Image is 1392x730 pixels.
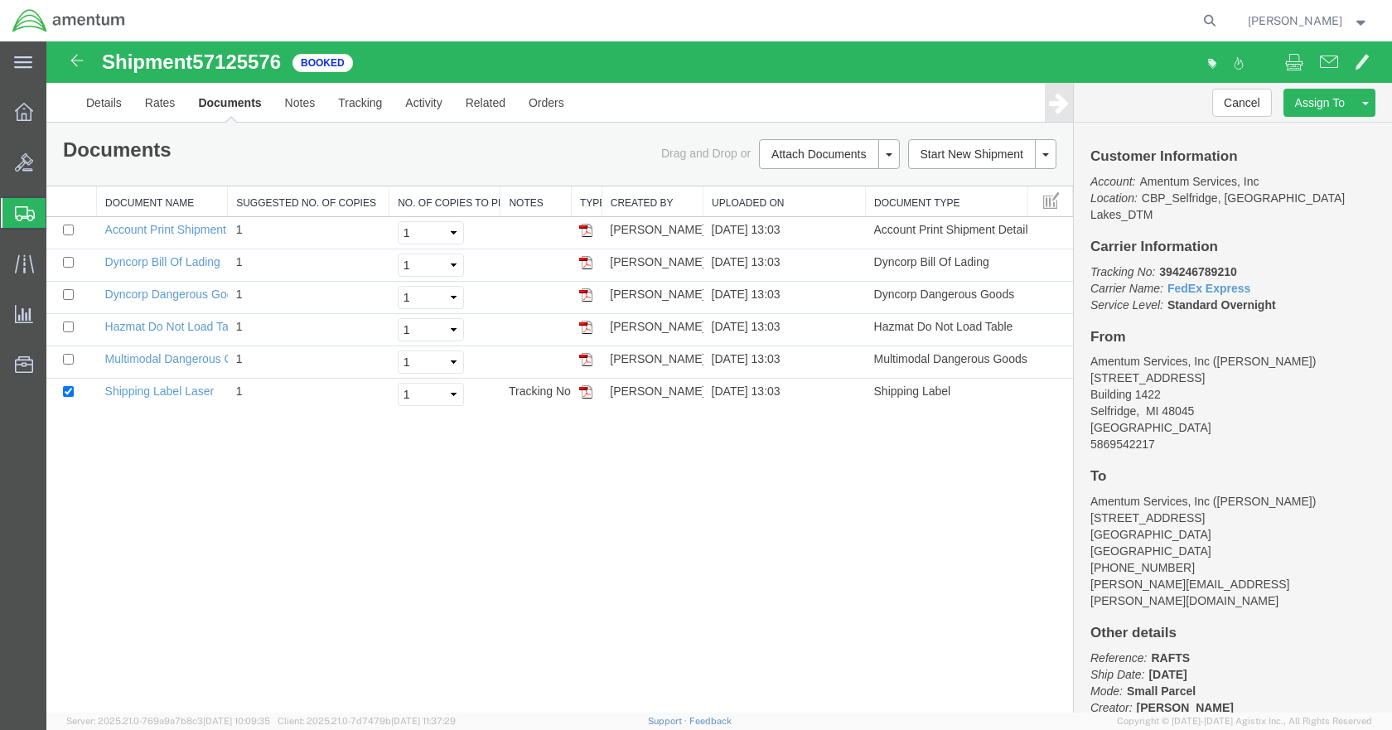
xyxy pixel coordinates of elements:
[1044,643,1076,656] i: Mode:
[533,279,546,292] img: pdf.gif
[1044,257,1117,270] i: Service Level:
[59,311,243,324] a: Multimodal Dangerous Goods Form
[533,344,546,357] img: pdf.gif
[1044,610,1100,623] i: Reference:
[657,305,819,337] td: [DATE] 13:03
[66,716,270,726] span: Server: 2025.21.0-769a9a7b8c3
[819,208,982,240] td: Dyncorp Bill Of Lading
[1248,12,1342,30] span: William Glazer
[819,337,982,370] td: Shipping Label
[1121,240,1204,254] a: FedEx Express
[657,273,819,305] td: [DATE] 13:03
[1247,11,1370,31] button: [PERSON_NAME]
[181,240,343,273] td: 1
[533,182,546,196] img: pdf.gif
[87,41,141,81] a: Rates
[59,343,168,356] a: Shipping Label Laser
[1121,257,1230,270] b: Standard Overnight
[1044,503,1165,516] span: [GEOGRAPHIC_DATA]
[1044,198,1329,214] h4: Carrier Information
[1117,714,1372,728] span: Copyright © [DATE]-[DATE] Agistix Inc., All Rights Reserved
[347,41,407,81] a: Activity
[533,312,546,325] img: pdf.gif
[1080,643,1149,656] b: Small Parcel
[819,176,982,208] td: Account Print Shipment Details
[1090,660,1187,673] b: [PERSON_NAME]
[657,176,819,208] td: [DATE] 13:03
[533,247,546,260] img: pdf.gif
[1044,132,1329,181] p: CBP_Selfridge, [GEOGRAPHIC_DATA] Lakes_DTM
[46,41,1392,713] iframe: FS Legacy Container
[1044,224,1109,237] i: Tracking No:
[1113,224,1190,237] b: 394246789210
[140,41,226,81] a: Documents
[1044,108,1329,123] h4: Customer Information
[454,337,525,370] td: Tracking No.: 394246789210
[862,98,990,128] button: Start New Shipment
[59,278,198,292] a: Hazmat Do Not Load Table
[59,214,174,227] a: Dyncorp Bill Of Lading
[181,337,343,370] td: 1
[524,145,555,176] th: Type
[1093,133,1212,147] span: Amentum Services, Inc
[648,716,689,726] a: Support
[203,716,270,726] span: [DATE] 10:09:35
[819,145,982,176] th: Document Type
[471,41,529,81] a: Orders
[343,145,454,176] th: No. of Copies to Print
[555,145,656,176] th: Created by
[555,305,656,337] td: [PERSON_NAME]
[990,145,1020,175] button: Manage table columns
[1237,47,1310,75] button: Assign To
[1044,380,1165,393] span: [GEOGRAPHIC_DATA]
[657,145,819,176] th: Uploaded On
[657,337,819,370] td: [DATE] 13:03
[408,41,471,81] a: Related
[1044,312,1329,411] address: Amentum Services, Inc ([PERSON_NAME]) [STREET_ADDRESS] Building 1422 Selfridge, MI 48045 5869542217
[1044,584,1329,600] h4: Other details
[391,716,456,726] span: [DATE] 11:37:29
[555,176,656,208] td: [PERSON_NAME]
[533,215,546,228] img: pdf.gif
[555,337,656,370] td: [PERSON_NAME]
[1044,452,1329,568] address: Amentum Services, Inc ([PERSON_NAME]) [STREET_ADDRESS] [GEOGRAPHIC_DATA] [PHONE_NUMBER] [PERSON_N...
[59,181,219,195] a: Account Print Shipment Details
[819,273,982,305] td: Hazmat Do Not Load Table
[181,145,343,176] th: Suggested No. of Copies
[51,145,181,176] th: Document Name
[1044,288,1329,304] h4: From
[59,246,200,259] a: Dyncorp Dangerous Goods
[181,305,343,337] td: 1
[819,240,982,273] td: Dyncorp Dangerous Goods
[181,208,343,240] td: 1
[555,273,656,305] td: [PERSON_NAME]
[227,41,281,81] a: Notes
[280,41,347,81] a: Tracking
[1044,660,1086,673] i: Creator:
[1044,626,1098,640] i: Ship Date:
[454,145,525,176] th: Notes
[689,716,732,726] a: Feedback
[1044,240,1117,254] i: Carrier Name:
[657,208,819,240] td: [DATE] 13:03
[657,240,819,273] td: [DATE] 13:03
[1044,133,1089,147] i: Account:
[181,176,343,208] td: 1
[713,98,832,128] button: Attach Documents
[1102,626,1140,640] b: [DATE]
[1104,610,1143,623] b: RAFTS
[12,8,126,33] img: logo
[278,716,456,726] span: Client: 2025.21.0-7d7479b
[1166,47,1225,75] button: Cancel
[555,240,656,273] td: [PERSON_NAME]
[615,105,704,118] span: Drag and Drop or
[1044,150,1091,163] i: Location:
[1044,428,1329,443] h4: To
[181,273,343,305] td: 1
[819,305,982,337] td: Multimodal Dangerous Goods Form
